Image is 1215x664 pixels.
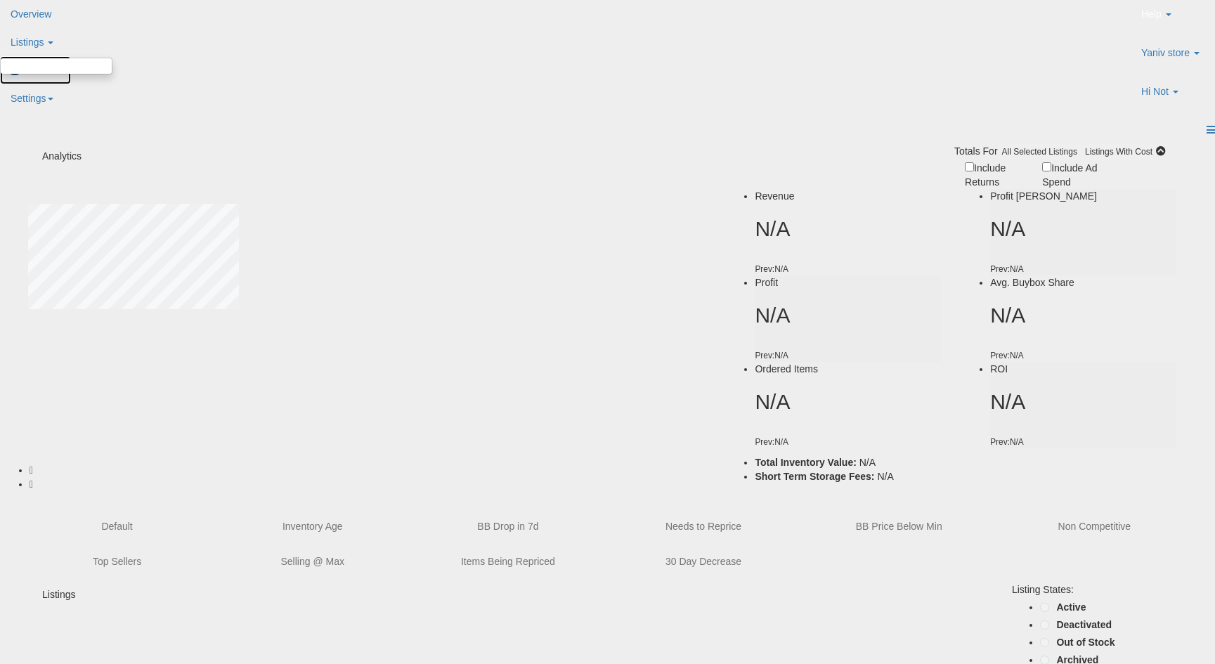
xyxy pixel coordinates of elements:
span: Overview [11,8,51,20]
button: BB Drop in 7d [419,512,597,540]
span: Profit [755,277,778,288]
small: Prev: N/A [990,351,1024,360]
button: Non Competitive [1006,512,1183,540]
div: Totals For [954,144,997,158]
span: Help [1141,7,1162,21]
span: Hi Not [1141,84,1169,98]
small: Prev: N/A [990,437,1024,447]
div: Include Returns [954,160,1032,189]
h2: N/A [990,390,1176,413]
span: Avg. Buybox Share [990,277,1074,288]
h2: N/A [990,217,1176,240]
button: Listings With Cost [1081,144,1157,160]
button: 30 Day Decrease [614,547,792,575]
b: Total Inventory Value: [755,457,856,468]
span: Ordered Items [755,363,817,375]
h2: N/A [755,217,941,240]
div: Include Ad Spend [1032,160,1119,189]
button: Items Being Repriced [419,547,597,575]
li: N/A [755,455,1176,469]
h5: Analytics [42,151,310,162]
b: Short Term Storage Fees: [755,471,874,482]
small: Prev: N/A [755,264,788,274]
span: Listings [11,37,44,48]
button: Top Sellers [28,547,206,575]
h2: N/A [990,304,1176,327]
span: Profit [PERSON_NAME] [990,190,1097,202]
a: Yaniv store [1131,39,1215,77]
span: N/A [877,471,893,482]
h2: N/A [755,304,941,327]
button: Needs to Reprice [614,512,792,540]
button: Selling @ Max [223,547,401,575]
small: Prev: N/A [990,264,1024,274]
button: All Selected Listings [998,144,1081,160]
a: Hi Not [1131,77,1215,116]
small: Prev: N/A [755,437,788,447]
small: Prev: N/A [755,351,788,360]
span: Revenue [755,190,794,202]
button: Default [28,512,206,540]
span: Yaniv store [1141,46,1190,60]
span: ROI [990,363,1008,375]
button: Inventory Age [223,512,401,540]
button: BB Price Below Min [810,512,988,540]
h2: N/A [755,390,941,413]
